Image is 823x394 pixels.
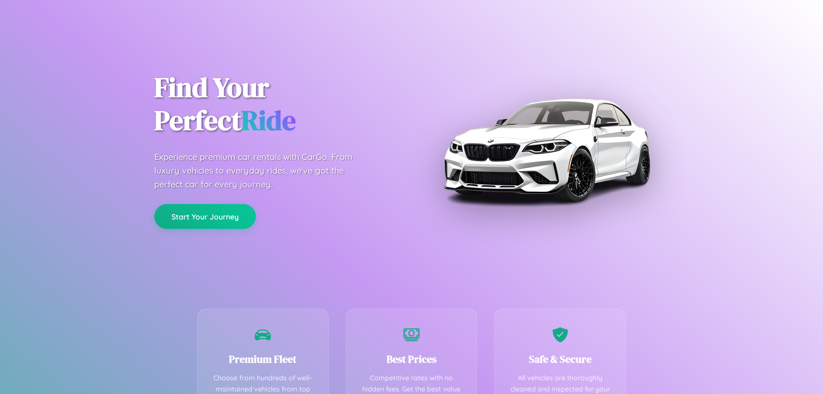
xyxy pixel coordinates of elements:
[508,352,613,366] h3: Safe & Secure
[439,43,654,257] img: Premium BMW car rental vehicle
[154,204,256,229] button: Start Your Journey
[154,150,369,191] p: Experience premium car rentals with CarGo. From luxury vehicles to everyday rides, we've got the ...
[359,352,464,366] h3: Best Prices
[210,352,315,366] h3: Premium Fleet
[154,71,399,137] h1: Find Your Perfect
[241,102,296,139] span: Ride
